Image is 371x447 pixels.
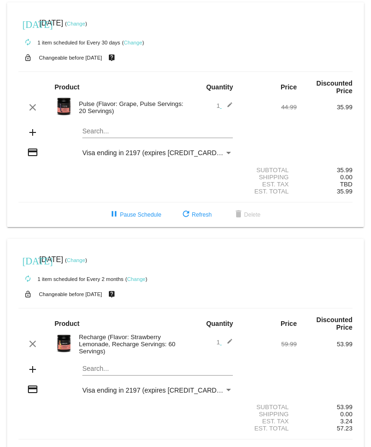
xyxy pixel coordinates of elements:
[241,411,297,418] div: Shipping
[241,341,297,348] div: 59.99
[82,386,233,394] mat-select: Payment Method
[180,211,212,218] span: Refresh
[18,40,120,45] small: 1 item scheduled for Every 30 days
[22,288,34,300] mat-icon: lock_open
[340,174,353,181] span: 0.00
[27,338,38,350] mat-icon: clear
[22,254,34,266] mat-icon: [DATE]
[67,21,85,26] a: Change
[18,276,124,282] small: 1 item scheduled for Every 2 months
[127,276,145,282] a: Change
[74,100,185,114] div: Pulse (Flavor: Grape, Pulse Servings: 20 Servings)
[27,364,38,375] mat-icon: add
[241,188,297,195] div: Est. Total
[22,37,34,48] mat-icon: autorenew
[180,209,192,220] mat-icon: refresh
[281,83,297,91] strong: Price
[177,100,219,117] button: Close dialog
[221,338,233,350] mat-icon: edit
[281,320,297,327] strong: Price
[54,334,73,353] img: Recharge-60S-bottle-Image-Carousel-Strw-Lemonade.png
[106,52,117,64] mat-icon: live_help
[82,386,241,394] span: Visa ending in 2197 (expires [CREDIT_CARD_DATA])
[241,425,297,432] div: Est. Total
[132,100,174,117] button: Update
[241,418,297,425] div: Est. Tax
[337,188,353,195] span: 35.99
[27,102,38,113] mat-icon: clear
[39,291,102,297] small: Changeable before [DATE]
[106,288,117,300] mat-icon: live_help
[142,105,164,113] span: Update
[39,55,102,61] small: Changeable before [DATE]
[132,55,239,70] h1: Change Next Occurrence
[241,167,297,174] div: Subtotal
[67,257,85,263] a: Change
[138,82,189,92] input: Select date
[317,79,353,95] strong: Discounted Price
[27,384,38,395] mat-icon: credit_card
[241,104,297,111] div: 44.99
[65,21,87,26] small: ( )
[340,411,353,418] span: 0.00
[108,211,161,218] span: Pause Schedule
[54,97,73,116] img: Image-1-Carousel-Pulse-20S-Grape-Transp.png
[188,105,209,113] span: Cancel
[82,149,233,157] mat-select: Payment Method
[317,316,353,331] strong: Discounted Price
[22,273,34,285] mat-icon: autorenew
[340,181,352,188] span: TBD
[241,403,297,411] div: Subtotal
[216,339,233,346] span: 1
[27,147,38,158] mat-icon: credit_card
[297,403,353,411] div: 53.99
[108,209,120,220] mat-icon: pause
[241,181,297,188] div: Est. Tax
[340,418,353,425] span: 3.24
[241,174,297,181] div: Shipping
[297,167,353,174] div: 35.99
[82,128,233,135] input: Search...
[82,365,233,373] input: Search...
[54,83,79,91] strong: Product
[22,52,34,64] mat-icon: lock_open
[27,127,38,138] mat-icon: add
[233,209,244,220] mat-icon: delete
[82,149,241,157] span: Visa ending in 2197 (expires [CREDIT_CARD_DATA])
[337,425,353,432] span: 57.23
[125,276,148,282] small: ( )
[54,320,79,327] strong: Product
[297,104,353,111] div: 35.99
[206,320,233,327] strong: Quantity
[297,341,353,348] div: 53.99
[233,211,261,218] span: Delete
[22,18,34,29] mat-icon: [DATE]
[65,257,87,263] small: ( )
[74,333,185,355] div: Recharge (Flavor: Strawberry Lemonade, Recharge Servings: 60 Servings)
